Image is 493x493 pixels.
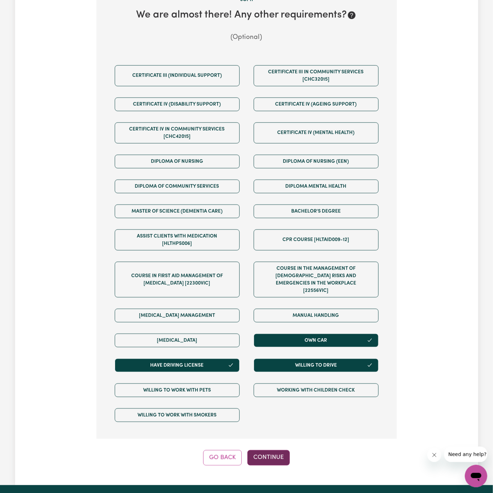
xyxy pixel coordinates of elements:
[115,65,240,86] button: Certificate III (Individual Support)
[444,447,487,462] iframe: Message from company
[254,262,379,298] button: Course in the Management of [DEMOGRAPHIC_DATA] Risks and Emergencies in the Workplace [22556VIC]
[115,359,240,372] button: Have driving license
[108,9,386,21] h2: We are almost there! Any other requirements?
[115,122,240,144] button: Certificate IV in Community Services [CHC42015]
[254,205,379,218] button: Bachelor's Degree
[203,450,242,466] button: Go Back
[115,180,240,193] button: Diploma of Community Services
[465,465,487,487] iframe: Button to launch messaging window
[247,450,290,466] button: Continue
[254,309,379,322] button: Manual Handling
[115,229,240,251] button: Assist clients with medication [HLTHPS006]
[254,65,379,86] button: Certificate III in Community Services [CHC32015]
[254,229,379,251] button: CPR Course [HLTAID009-12]
[427,448,441,462] iframe: Close message
[115,309,240,322] button: [MEDICAL_DATA] Management
[115,334,240,347] button: [MEDICAL_DATA]
[254,122,379,144] button: Certificate IV (Mental Health)
[254,334,379,347] button: Own Car
[115,384,240,397] button: Willing to work with pets
[115,98,240,111] button: Certificate IV (Disability Support)
[254,180,379,193] button: Diploma Mental Health
[254,384,379,397] button: Working with Children Check
[115,205,240,218] button: Master of Science (Dementia Care)
[108,33,386,43] p: (Optional)
[254,155,379,168] button: Diploma of Nursing (EEN)
[254,359,379,372] button: Willing to drive
[115,408,240,422] button: Willing to work with smokers
[115,262,240,298] button: Course in First Aid Management of [MEDICAL_DATA] [22300VIC]
[254,98,379,111] button: Certificate IV (Ageing Support)
[115,155,240,168] button: Diploma of Nursing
